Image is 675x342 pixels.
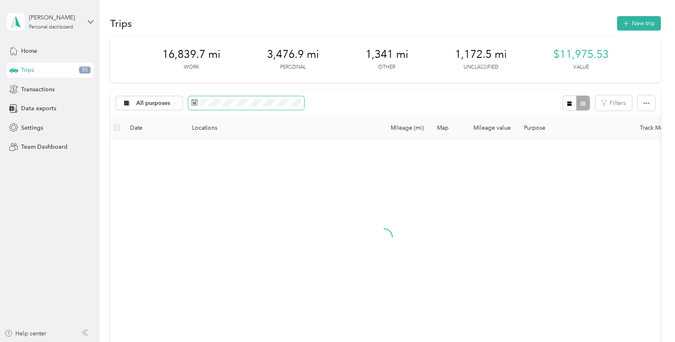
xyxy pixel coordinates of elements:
span: Transactions [21,85,55,94]
th: Purpose [517,116,633,139]
p: Personal [280,64,306,71]
div: Personal dashboard [29,25,73,30]
h1: Trips [110,19,132,28]
span: 16,839.7 mi [162,48,221,61]
iframe: Everlance-gr Chat Button Frame [629,296,675,342]
span: 3,476.9 mi [267,48,319,61]
p: Unclassified [464,64,498,71]
span: Team Dashboard [21,142,67,151]
button: Help center [5,329,47,338]
span: All purposes [136,100,171,106]
span: 1,341 mi [365,48,408,61]
div: [PERSON_NAME] [29,13,81,22]
button: Filters [596,95,632,111]
span: Home [21,47,37,55]
th: Mileage (mi) [376,116,430,139]
span: 55 [79,66,91,74]
th: Mileage value [459,116,517,139]
span: Data exports [21,104,56,113]
th: Locations [185,116,376,139]
span: Trips [21,66,34,74]
th: Map [430,116,459,139]
span: $11,975.53 [553,48,609,61]
p: Other [378,64,395,71]
span: 1,172.5 mi [455,48,507,61]
button: New trip [617,16,661,31]
span: Settings [21,123,43,132]
p: Value [573,64,589,71]
th: Date [123,116,185,139]
p: Work [184,64,199,71]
